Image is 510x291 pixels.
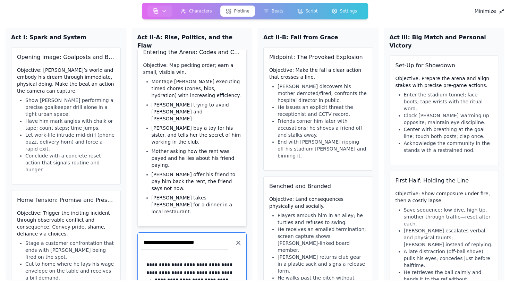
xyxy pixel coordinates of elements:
h3: Benched and Branded [269,182,367,190]
p: Objective: Trigger the inciting incident through observable conflict and consequence. Convey prid... [17,209,115,237]
a: Script [290,4,325,18]
li: He receives an emailed termination; screen capture shows [PERSON_NAME]-linked board member. [278,226,367,254]
p: [PERSON_NAME] buy a toy for his sister. and tells her the secret of him working in the club. [152,125,241,145]
li: He issues an explicit threat the receptionist and CCTV record. [278,104,367,118]
li: End with [PERSON_NAME] ripping off his stadium [PERSON_NAME] and binning it. [278,138,367,159]
li: Stage a customer confrontation that ends with [PERSON_NAME] being fired on the spot. [25,240,115,260]
p: [PERSON_NAME] takes [PERSON_NAME] for a dinner in a local restaurant. [152,194,241,215]
h2: Act II-B: Fall from Grace [263,33,373,42]
li: Cut to home where he lays his wage envelope on the table and receives a bill demand. [25,260,115,281]
h3: Home Tension: Promise and Pressure [17,196,115,204]
a: Beats [256,4,290,18]
li: He walks past the pitch without looking, hands in pockets. [278,274,367,288]
li: Conclude with a concrete reset action that signals routine and hunger. [25,152,115,173]
button: Cancel [233,238,243,248]
li: [PERSON_NAME] discovers his mother demoted/fired; confronts the hospital director in public. [278,83,367,104]
h2: Act III: Big Match and Personal Victory [390,33,499,50]
p: Objective: Map pecking order; earn a small, visible win. [143,62,241,76]
h3: Opening Image: Goalposts and Borders [17,53,115,61]
li: Save sequence: low dive, high tip, smother through traffic—reset after each. [404,206,493,227]
li: [PERSON_NAME] escalates verbal and physical taunts; [PERSON_NAME] instead of replying. [404,227,493,248]
li: Center with breathing at the goal line; touch both posts; clap once. [404,126,493,140]
p: Objective: Land consequences physically and socially. [269,196,367,209]
p: Montage [PERSON_NAME] executing timed chores (cones, bibs, hydration) with increasing efficiency. [152,78,241,99]
h2: Act I: Spark and System [11,33,121,42]
li: Enter the stadium tunnel; lace boots; tape wrists with the ritual word. [404,91,493,112]
li: Acknowledge the community in the stands with a restrained nod. [404,140,493,154]
li: Friends corner him later with accusations; he shoves a friend off and stalks away. [278,118,367,138]
p: [PERSON_NAME] offer his friend to pay him back the rent, the friend says not now. [152,171,241,192]
h3: First Half: Holding the Line [396,177,493,185]
button: Characters [175,6,218,17]
button: Plotline [220,6,255,17]
a: Characters [174,4,219,18]
li: Players ambush him in an alley; he turtles and refuses to swing. [278,212,367,226]
li: [PERSON_NAME] returns club gear in a plastic sack and signs a release form. [278,254,367,274]
a: Settings [325,4,364,18]
div: Minimize [475,8,504,14]
li: He retrieves the ball calmly and hands it to the ref without complaint. [404,269,493,290]
img: storyboard [153,8,159,14]
li: Clock [PERSON_NAME] warming up opposite; maintain eye discipline. [404,112,493,126]
h3: Set-Up for Showdown [396,61,493,70]
button: Settings [326,6,363,17]
p: Mother asking how the rent was payed and he lies about his friend paying. [152,148,241,169]
button: Beats [258,6,289,17]
h2: Act II-A: Rise, Politics, and the Flaw [137,33,247,50]
p: [PERSON_NAME] trying to avoid [PERSON_NAME] and [PERSON_NAME] [152,101,241,122]
p: Objective: Show composure under fire, then a costly lapse. [396,190,493,204]
p: Objective: [PERSON_NAME]’s world and embody his dream through immediate, physical doing. Make the... [17,67,115,94]
p: Objective: Make the fall a clear action that crosses a line. [269,67,367,80]
h3: Midpoint: The Provoked Explosion [269,53,367,61]
h3: Entering the Arena: Codes and Corners [143,48,241,57]
button: Script [292,6,323,17]
li: Show [PERSON_NAME] performing a precise goalkeeper drill alone in a tight urban space. [25,97,115,118]
li: A late distraction (off-ball shove) pulls his eyes; concedes just before halftime. [404,248,493,269]
li: Let work-life intrude mid-drill (phone buzz, delivery horn) and force a rapid exit. [25,131,115,152]
a: Plotline [219,4,256,18]
p: Objective: Prepare the arena and align stakes with precise pre-game actions. [396,75,493,89]
li: Have him mark angles with chalk or tape; count steps; time jumps. [25,118,115,131]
